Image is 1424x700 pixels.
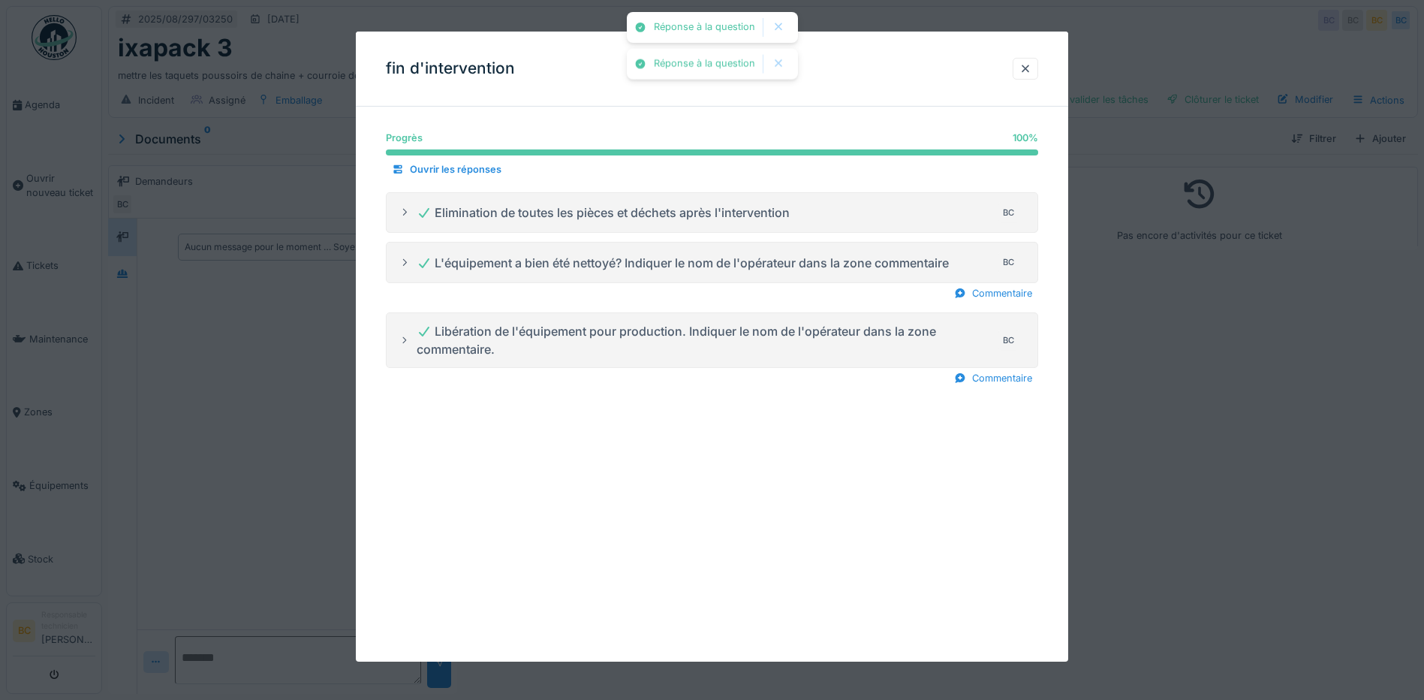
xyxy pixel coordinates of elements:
[393,199,1031,227] summary: Elimination de toutes les pièces et déchets après l'interventionBC
[386,149,1038,155] progress: 100 %
[654,21,755,34] div: Réponse à la question
[948,368,1038,388] div: Commentaire
[386,159,507,180] div: Ouvrir les réponses
[417,322,992,358] div: Libération de l'équipement pour production. Indiquer le nom de l'opérateur dans la zone commentaire.
[386,59,515,78] h3: fin d'intervention
[1013,131,1038,145] div: 100 %
[948,283,1038,303] div: Commentaire
[393,249,1031,276] summary: L'équipement a bien été nettoyé? Indiquer le nom de l'opérateur dans la zone commentaireBC
[386,131,423,145] div: Progrès
[417,254,949,272] div: L'équipement a bien été nettoyé? Indiquer le nom de l'opérateur dans la zone commentaire
[417,204,790,222] div: Elimination de toutes les pièces et déchets après l'intervention
[998,330,1019,351] div: BC
[393,319,1031,361] summary: Libération de l'équipement pour production. Indiquer le nom de l'opérateur dans la zone commentai...
[998,202,1019,223] div: BC
[998,252,1019,273] div: BC
[654,58,755,71] div: Réponse à la question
